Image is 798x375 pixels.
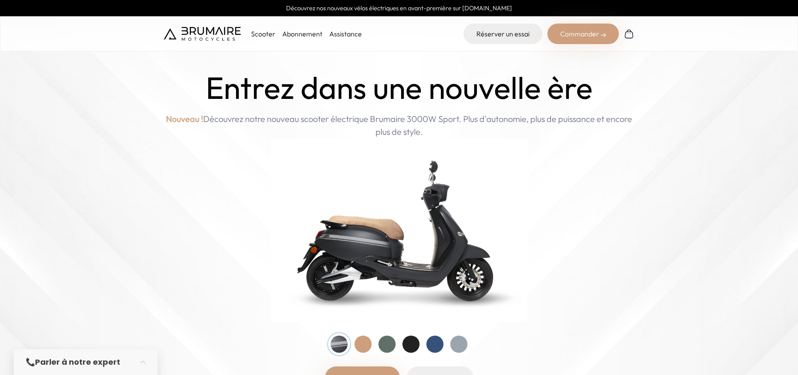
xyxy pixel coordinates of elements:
div: Commander [547,24,619,44]
img: Brumaire Motocycles [164,27,241,41]
a: Abonnement [282,30,322,38]
span: Nouveau ! [166,113,203,125]
p: Scooter [251,29,275,39]
img: Panier [624,29,634,39]
p: Découvrez notre nouveau scooter électrique Brumaire 3000W Sport. Plus d'autonomie, plus de puissa... [164,113,634,138]
a: Assistance [329,30,362,38]
img: right-arrow-2.png [601,33,606,38]
a: Réserver un essai [464,24,542,44]
h1: Entrez dans une nouvelle ère [206,70,593,106]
